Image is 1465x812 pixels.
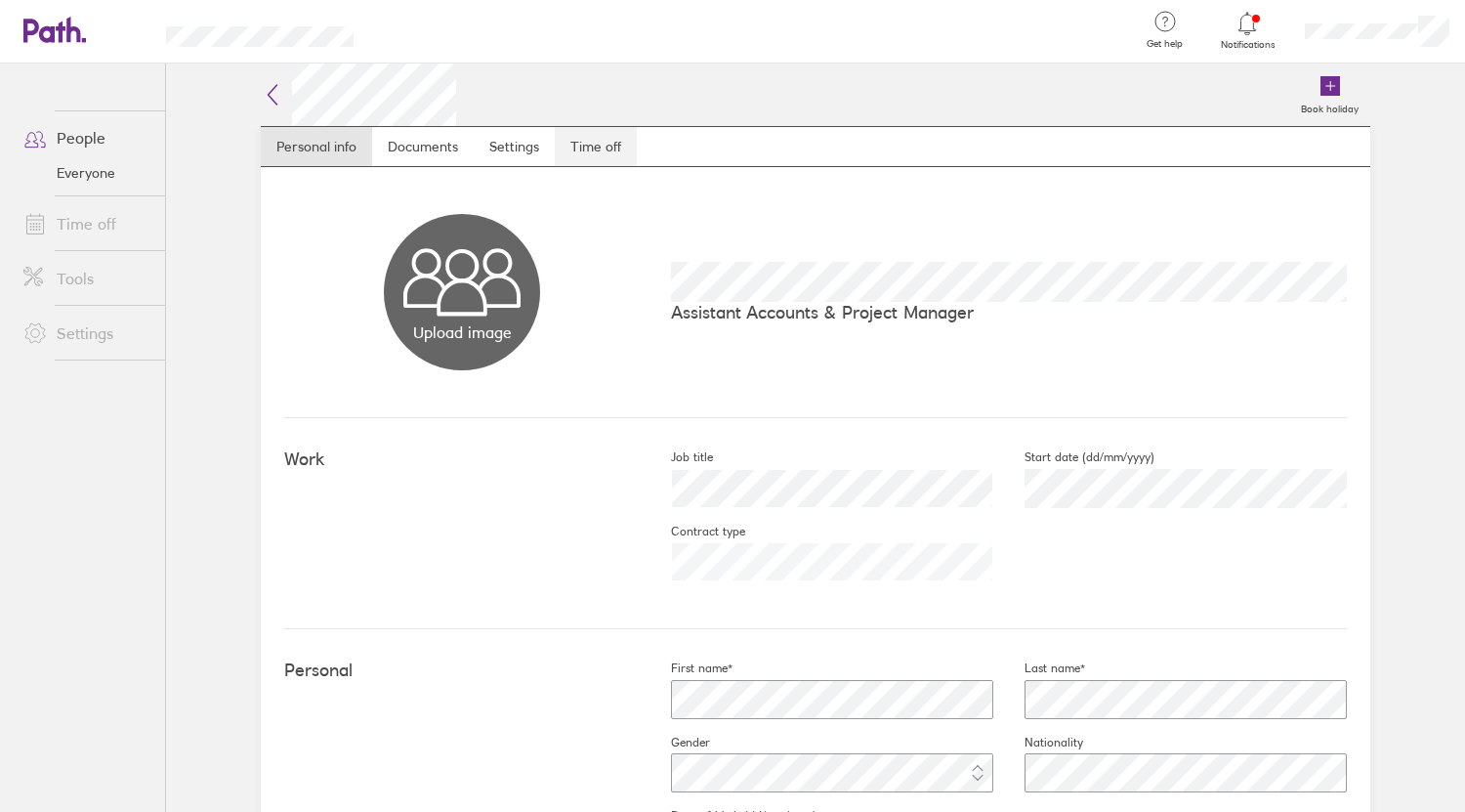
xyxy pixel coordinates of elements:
[284,449,640,470] h4: Work
[555,127,637,166] a: Time off
[372,127,474,166] a: Documents
[1216,39,1279,51] span: Notifications
[993,735,1083,750] label: Nationality
[8,157,165,189] a: Everyone
[640,524,745,539] label: Contract type
[1133,38,1196,50] span: Get help
[8,204,165,243] a: Time off
[261,127,372,166] a: Personal info
[640,661,732,676] label: First name*
[1289,64,1370,126] a: Book holiday
[640,735,710,750] label: Gender
[474,127,555,166] a: Settings
[993,449,1154,465] label: Start date (dd/mm/yyyy)
[993,661,1085,676] label: Last name*
[640,449,713,465] label: Job title
[284,661,640,681] h4: Personal
[1289,98,1370,115] label: Book holiday
[8,314,165,353] a: Settings
[8,259,165,298] a: Tools
[671,302,1347,322] p: Assistant Accounts & Project Manager
[8,118,165,157] a: People
[1216,10,1279,51] a: Notifications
